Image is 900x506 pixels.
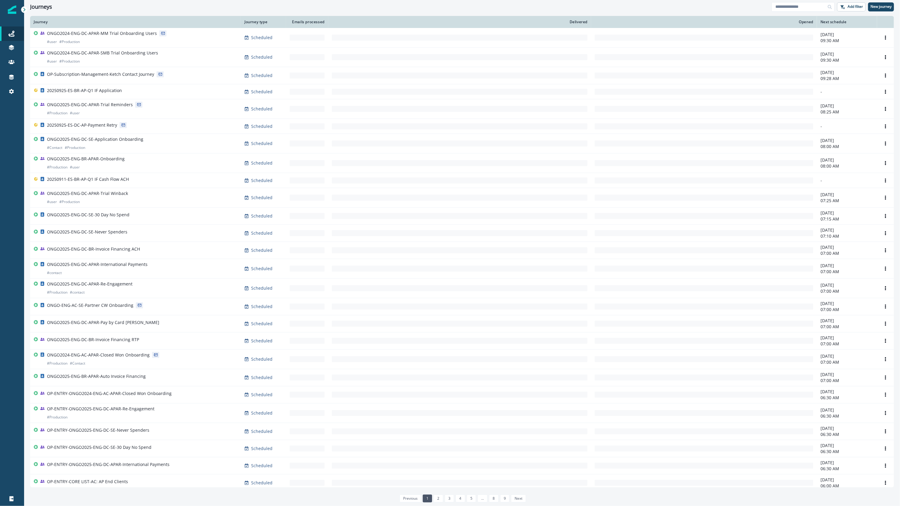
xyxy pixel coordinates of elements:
p: ONGO2025-ENG-DC-APAR-Re-Engagement [47,281,132,287]
p: ONGO2025-ENG-DC-BR-Invoice Financing ACH [47,246,140,252]
a: ONGO2025-ENG-DC-SE-Application Onboarding#Contact#ProductionScheduled-[DATE]08:00 AMOptions [30,134,894,153]
a: OP-ENTRY-ONGO2024-ENG-AC-APAR-Closed Won OnboardingScheduled-[DATE]06:30 AMOptions [30,386,894,403]
p: [DATE] [821,157,874,163]
p: ONGO2025-ENG-DC-SE-30 Day No Spend [47,212,129,218]
p: Scheduled [251,177,272,184]
p: ONGO2025-ENG-DC-APAR-Trial Reminders [47,102,133,108]
p: Scheduled [251,213,272,219]
p: # Production [47,110,67,116]
p: [DATE] [821,335,874,341]
p: 09:28 AM [821,76,874,82]
a: Page 5 [467,495,476,502]
p: ONGO2025-ENG-DC-SE-Never Spenders [47,229,127,235]
p: ONGO2025-ENG-BR-APAR-Onboarding [47,156,125,162]
p: 07:00 AM [821,288,874,294]
button: Options [881,211,890,221]
p: 06:30 AM [821,449,874,455]
p: Scheduled [251,247,272,253]
a: ONGO2025-ENG-DC-APAR-Trial Winback#user#ProductionScheduled-[DATE]07:25 AMOptions [30,188,894,208]
button: Options [881,176,890,185]
p: [DATE] [821,137,874,143]
p: Scheduled [251,73,272,79]
a: ONGO2024-ENG-AC-APAR-Closed Won Onboarding#Production#ContactScheduled-[DATE]07:00 AMOptions [30,350,894,369]
p: # Production [59,199,80,205]
p: [DATE] [821,443,874,449]
p: 20250925-ES-DC-AP-Payment Retry [47,122,117,128]
p: Scheduled [251,463,272,469]
p: ONGO2025-ENG-DC-APAR-International Payments [47,261,148,267]
a: ONGO2025-ENG-BR-APAR-Auto Invoice FinancingScheduled-[DATE]07:00 AMOptions [30,369,894,386]
button: Options [881,87,890,96]
p: 07:00 AM [821,378,874,384]
a: ONGO2025-ENG-DC-SE-30 Day No SpendScheduled-[DATE]07:15 AMOptions [30,208,894,225]
button: Options [881,355,890,364]
p: Scheduled [251,285,272,291]
p: # user [47,199,57,205]
button: Options [881,246,890,255]
p: 06:30 AM [821,413,874,419]
a: OP-ENTRY-ONGO2025-ENG-DC-SE-30 Day No SpendScheduled-[DATE]06:30 AMOptions [30,440,894,457]
p: # Production [47,414,67,420]
p: [DATE] [821,192,874,198]
button: Options [881,53,890,62]
p: # contact [70,289,85,295]
a: Next page [511,495,526,502]
button: Options [881,33,890,42]
p: # user [70,164,80,170]
p: OP-Subscription-Management-Ketch Contact Journey [47,71,154,77]
button: Options [881,122,890,131]
a: ONGO2024-ENG-DC-APAR-MM Trial Onboarding Users#user#ProductionScheduled-[DATE]09:30 AMOptions [30,28,894,48]
a: OP-ENTRY-CORE LIST-AC: AP End ClientsScheduled-[DATE]06:00 AMOptions [30,474,894,492]
button: Options [881,478,890,487]
button: Options [881,461,890,470]
p: OP-ENTRY-ONGO2025-ENG-DC-SE-Never Spenders [47,427,149,433]
p: OP-ENTRY-CORE LIST-AC: AP End Clients [47,479,128,485]
div: Delivered [332,20,587,24]
p: Scheduled [251,375,272,381]
a: ONGO-ENG-AC-SE-Partner CW OnboardingScheduled-[DATE]07:00 AMOptions [30,298,894,315]
img: Inflection [8,5,16,14]
p: # Production [47,360,67,366]
p: # Contact [70,360,85,366]
p: Scheduled [251,140,272,147]
p: 09:30 AM [821,38,874,44]
div: Opened [595,20,813,24]
button: Options [881,139,890,148]
button: Options [881,373,890,382]
a: 20250911-ES-BR-AP-Q1 IF Cash Flow ACHScheduled--Options [30,173,894,188]
p: # user [47,58,57,64]
p: OP-ENTRY-ONGO2024-ENG-AC-APAR-Closed Won Onboarding [47,390,172,396]
p: [DATE] [821,389,874,395]
p: # Production [47,289,67,295]
p: Scheduled [251,338,272,344]
a: Page 4 [456,495,465,502]
button: Options [881,390,890,399]
p: [DATE] [821,244,874,250]
p: # user [70,110,80,116]
p: # Contact [47,145,62,151]
p: [DATE] [821,263,874,269]
p: OP-ENTRY-ONGO2025-ENG-DC-APAR-Re-Engagement [47,406,154,412]
a: ONGO2025-ENG-DC-APAR-Trial Reminders#Production#userScheduled-[DATE]08:25 AMOptions [30,99,894,119]
p: Scheduled [251,89,272,95]
p: # contact [47,270,62,276]
p: 07:00 AM [821,250,874,256]
p: 20250925-ES-BR-AP-Q1 IF Application [47,88,122,94]
a: OP-ENTRY-ONGO2025-ENG-DC-APAR-Re-Engagement#ProductionScheduled-[DATE]06:30 AMOptions [30,403,894,423]
p: 07:00 AM [821,307,874,313]
button: Options [881,229,890,238]
a: 20250925-ES-BR-AP-Q1 IF ApplicationScheduled--Options [30,84,894,99]
p: OP-ENTRY-ONGO2025-ENG-DC-APAR-International Payments [47,461,170,467]
button: Options [881,104,890,113]
p: ONGO2024-ENG-DC-APAR-MM Trial Onboarding Users [47,30,157,36]
p: 06:00 AM [821,483,874,489]
button: Options [881,427,890,436]
p: Scheduled [251,428,272,434]
button: Options [881,284,890,293]
p: 06:30 AM [821,466,874,472]
p: [DATE] [821,301,874,307]
button: Add filter [837,2,866,11]
p: 07:25 AM [821,198,874,204]
a: ONGO2025-ENG-BR-APAR-Onboarding#Production#userScheduled-[DATE]08:00 AMOptions [30,153,894,173]
div: Emails processed [290,20,325,24]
